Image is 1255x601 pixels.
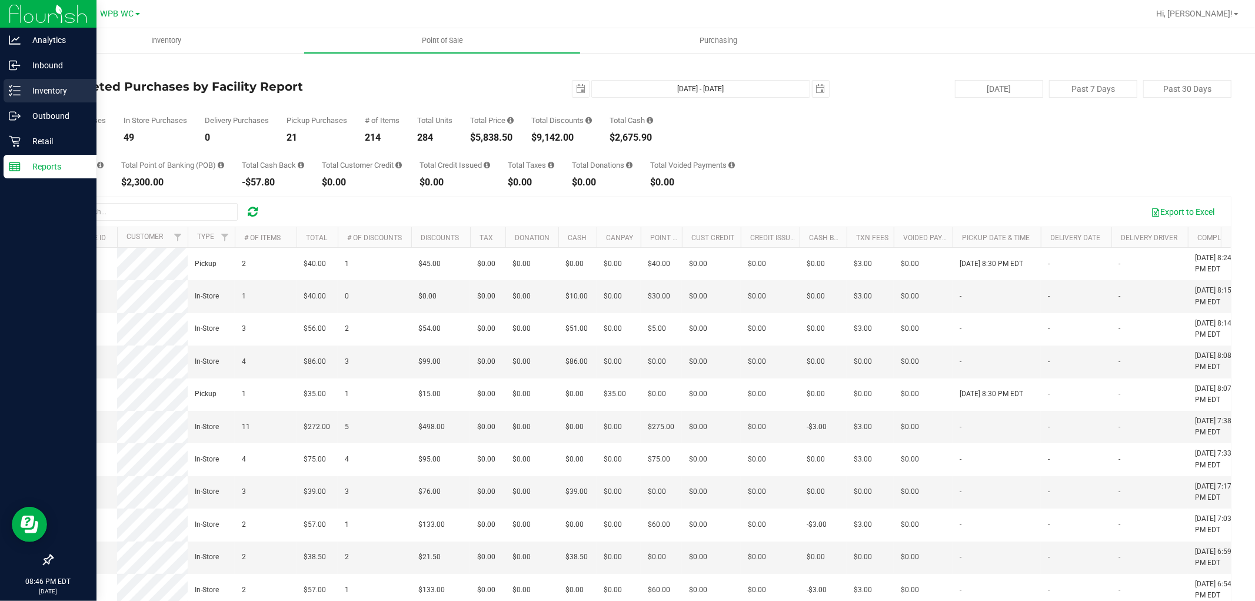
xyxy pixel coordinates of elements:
[242,519,246,530] span: 2
[345,291,349,302] span: 0
[512,585,531,596] span: $0.00
[1048,421,1050,433] span: -
[477,258,495,270] span: $0.00
[1118,258,1120,270] span: -
[9,135,21,147] inline-svg: Retail
[1195,416,1240,438] span: [DATE] 7:38 PM EDT
[242,585,246,596] span: 2
[807,389,825,400] span: $0.00
[1048,552,1050,563] span: -
[1118,291,1120,302] span: -
[901,258,919,270] span: $0.00
[854,421,872,433] span: $3.00
[1195,481,1240,503] span: [DATE] 7:17 PM EDT
[689,421,707,433] span: $0.00
[345,585,349,596] span: 1
[748,519,766,530] span: $0.00
[304,585,326,596] span: $57.00
[218,161,224,169] i: Sum of the successful, non-voided point-of-banking payment transactions, both via payment termina...
[585,117,592,124] i: Sum of the discount values applied to the all purchases in the date range.
[648,486,666,497] span: $0.00
[418,258,441,270] span: $45.00
[477,486,495,497] span: $0.00
[960,323,961,334] span: -
[748,454,766,465] span: $0.00
[748,291,766,302] span: $0.00
[512,389,531,400] span: $0.00
[418,291,437,302] span: $0.00
[1195,350,1240,373] span: [DATE] 8:08 PM EDT
[648,291,670,302] span: $30.00
[345,519,349,530] span: 1
[807,291,825,302] span: $0.00
[345,323,349,334] span: 2
[856,234,888,242] a: Txn Fees
[565,486,588,497] span: $39.00
[512,519,531,530] span: $0.00
[1048,486,1050,497] span: -
[1048,356,1050,367] span: -
[242,389,246,400] span: 1
[1118,389,1120,400] span: -
[21,84,91,98] p: Inventory
[1118,519,1120,530] span: -
[406,35,479,46] span: Point of Sale
[748,356,766,367] span: $0.00
[512,421,531,433] span: $0.00
[121,178,224,187] div: $2,300.00
[604,552,622,563] span: $0.00
[1195,383,1240,406] span: [DATE] 8:07 PM EDT
[304,421,330,433] span: $272.00
[748,552,766,563] span: $0.00
[21,33,91,47] p: Analytics
[21,134,91,148] p: Retail
[807,258,825,270] span: $0.00
[572,178,633,187] div: $0.00
[604,323,622,334] span: $0.00
[604,519,622,530] span: $0.00
[195,258,217,270] span: Pickup
[650,178,735,187] div: $0.00
[854,585,872,596] span: $3.00
[52,80,445,93] h4: Completed Purchases by Facility Report
[854,389,872,400] span: $0.00
[807,356,825,367] span: $0.00
[1048,519,1050,530] span: -
[960,421,961,433] span: -
[9,110,21,122] inline-svg: Outbound
[480,234,493,242] a: Tax
[955,80,1043,98] button: [DATE]
[604,356,622,367] span: $0.00
[512,552,531,563] span: $0.00
[477,291,495,302] span: $0.00
[1195,253,1240,275] span: [DATE] 8:24 PM EDT
[807,454,825,465] span: $0.00
[477,552,495,563] span: $0.00
[960,389,1023,400] span: [DATE] 8:30 PM EDT
[287,117,347,124] div: Pickup Purchases
[304,486,326,497] span: $39.00
[420,178,490,187] div: $0.00
[195,454,219,465] span: In-Store
[648,585,670,596] span: $60.00
[626,161,633,169] i: Sum of all round-up-to-next-dollar total price adjustments for all purchases in the date range.
[1195,318,1240,340] span: [DATE] 8:14 PM EDT
[1195,285,1240,307] span: [DATE] 8:15 PM EDT
[515,234,550,242] a: Donation
[809,234,848,242] a: Cash Back
[195,356,219,367] span: In-Store
[650,161,735,169] div: Total Voided Payments
[242,161,304,169] div: Total Cash Back
[195,486,219,497] span: In-Store
[135,35,197,46] span: Inventory
[1118,454,1120,465] span: -
[418,454,441,465] span: $95.00
[748,486,766,497] span: $0.00
[477,389,495,400] span: $0.00
[242,356,246,367] span: 4
[565,323,588,334] span: $51.00
[960,486,961,497] span: -
[512,323,531,334] span: $0.00
[648,356,666,367] span: $0.00
[242,323,246,334] span: 3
